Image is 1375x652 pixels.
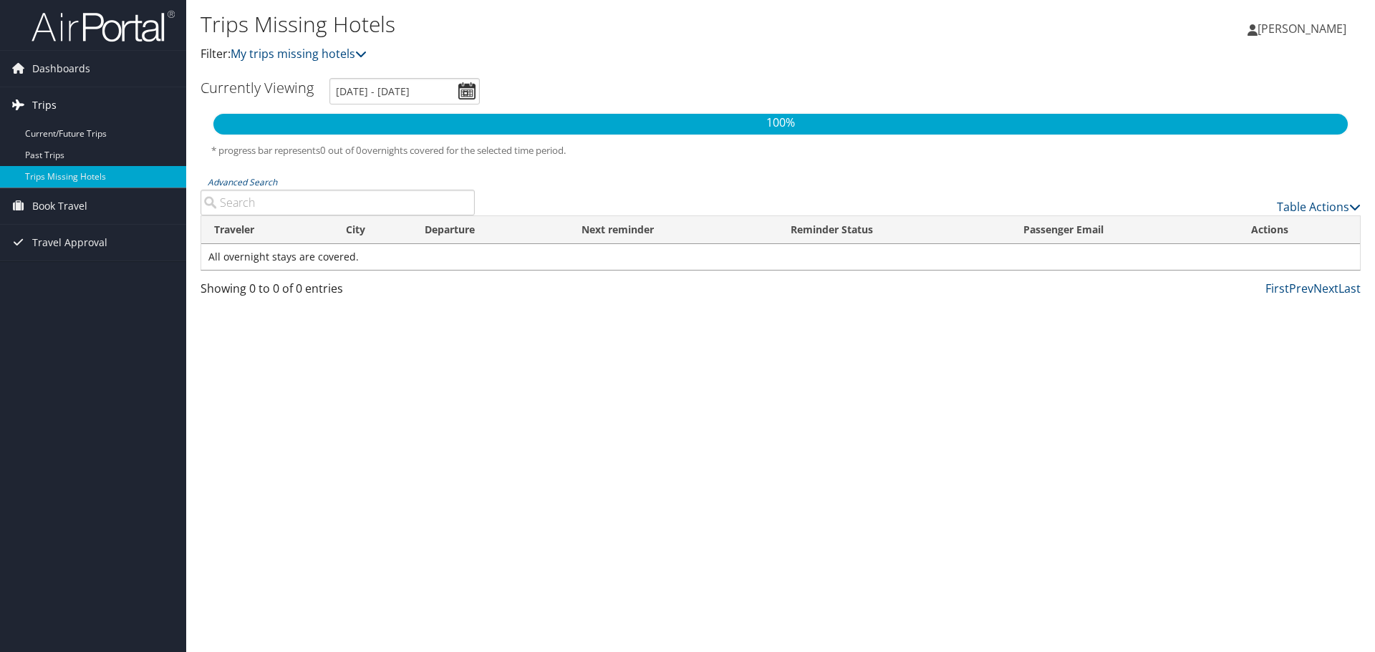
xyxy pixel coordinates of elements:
[32,9,175,43] img: airportal-logo.png
[201,78,314,97] h3: Currently Viewing
[1265,281,1289,296] a: First
[32,51,90,87] span: Dashboards
[1238,216,1360,244] th: Actions
[32,225,107,261] span: Travel Approval
[201,216,333,244] th: Traveler: activate to sort column ascending
[201,244,1360,270] td: All overnight stays are covered.
[32,188,87,224] span: Book Travel
[201,45,974,64] p: Filter:
[1313,281,1338,296] a: Next
[208,176,277,188] a: Advanced Search
[329,78,480,104] input: [DATE] - [DATE]
[201,9,974,39] h1: Trips Missing Hotels
[213,114,1348,132] p: 100%
[1010,216,1238,244] th: Passenger Email: activate to sort column ascending
[1277,199,1361,215] a: Table Actions
[1258,21,1346,37] span: [PERSON_NAME]
[201,280,475,304] div: Showing 0 to 0 of 0 entries
[569,216,778,244] th: Next reminder
[320,144,362,157] span: 0 out of 0
[1289,281,1313,296] a: Prev
[201,190,475,215] input: Advanced Search
[211,144,1350,157] h5: * progress bar represents overnights covered for the selected time period.
[231,46,367,62] a: My trips missing hotels
[1338,281,1361,296] a: Last
[32,87,57,123] span: Trips
[333,216,412,244] th: City: activate to sort column ascending
[412,216,568,244] th: Departure: activate to sort column descending
[1248,7,1361,50] a: [PERSON_NAME]
[778,216,1010,244] th: Reminder Status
